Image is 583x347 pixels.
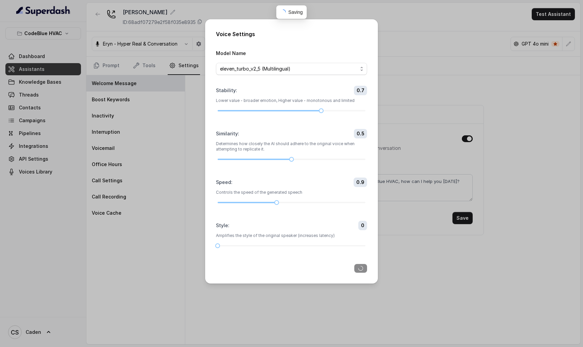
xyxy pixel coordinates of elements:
[216,87,237,94] label: Stability :
[216,179,232,186] label: Speed :
[280,9,286,16] span: loading
[288,9,303,15] span: Saving
[220,65,358,73] span: eleven_turbo_v2_5 (Multilingual)
[354,86,367,95] span: 0.7
[216,98,367,103] p: Lower value - broader emotion, Higher value - monotonous and limited
[216,50,246,56] label: Model Name
[354,178,367,187] span: 0.9
[216,141,367,152] p: Determines how closely the AI should adhere to the original voice when attempting to replicate it.
[216,233,367,238] p: Amplifies the style of the original speaker (increases latency)
[216,30,367,38] h2: Voice Settings
[354,129,367,138] span: 0.5
[216,63,367,75] button: eleven_turbo_v2_5 (Multilingual)
[216,222,229,229] label: Style :
[358,221,367,230] span: 0
[216,130,239,137] label: Similarity :
[216,190,367,195] p: Controls the speed of the generated speech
